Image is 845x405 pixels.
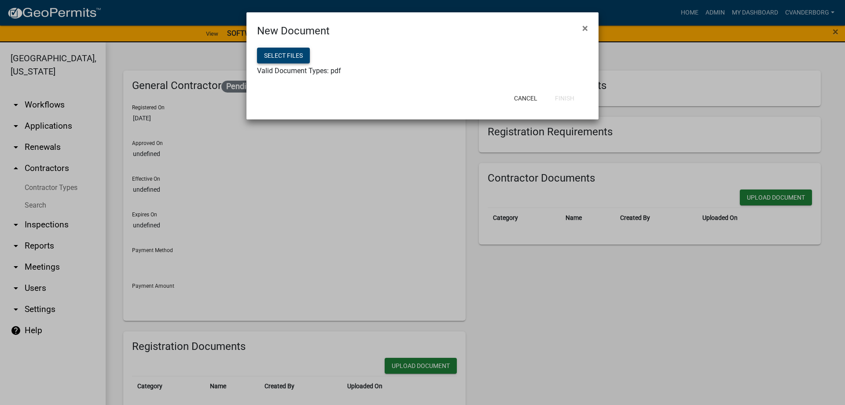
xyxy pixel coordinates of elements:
[257,23,330,39] h4: New Document
[507,90,544,106] button: Cancel
[548,90,581,106] button: Finish
[257,67,341,75] span: Valid Document Types: pdf
[582,22,588,34] span: ×
[257,48,310,63] button: Select files
[575,16,595,41] button: Close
